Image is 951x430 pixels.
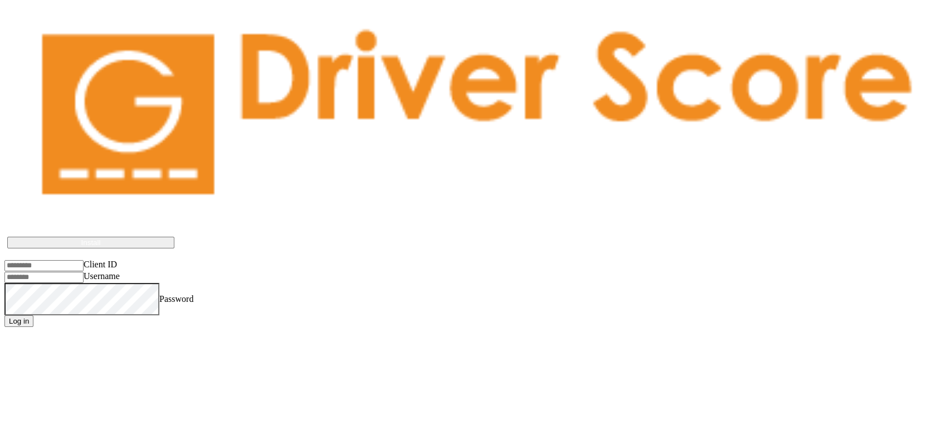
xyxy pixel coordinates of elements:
button: Install [7,237,174,248]
button: Log in [4,315,33,327]
label: Client ID [84,260,117,269]
p: Driver Score works best if installed on the device [18,221,933,231]
label: Username [84,271,120,281]
label: Password [159,294,193,304]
